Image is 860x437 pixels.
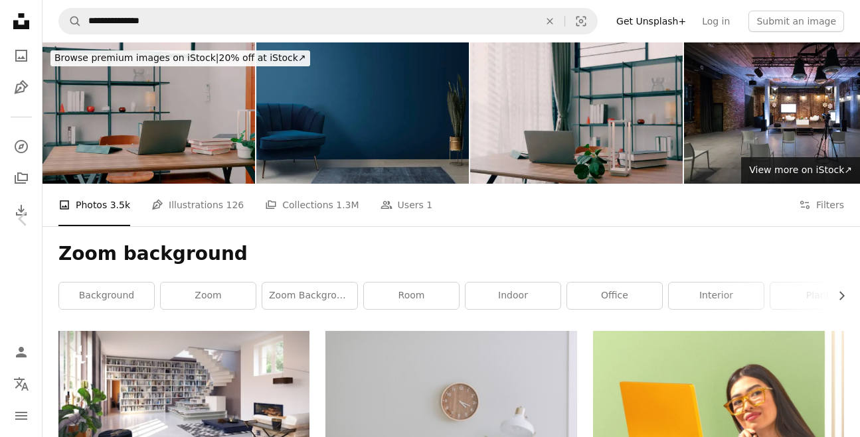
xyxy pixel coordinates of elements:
[265,184,359,226] a: Collections 1.3M
[54,52,306,63] span: 20% off at iStock ↗
[608,11,694,32] a: Get Unsplash+
[161,282,256,309] a: zoom
[8,133,35,160] a: Explore
[466,282,560,309] a: indoor
[58,8,598,34] form: Find visuals sitewide
[749,164,852,175] span: View more on iStock ↗
[8,74,35,101] a: Illustrations
[364,282,459,309] a: room
[58,399,309,411] a: modern living interior. 3d rendering concept design
[336,198,359,212] span: 1.3M
[426,198,432,212] span: 1
[669,282,764,309] a: interior
[262,282,357,309] a: zoom background office
[8,42,35,69] a: Photos
[748,11,844,32] button: Submit an image
[43,42,255,184] img: Table with Laptop and Studying Supplies, Ready for Upcoming Online Class.
[694,11,738,32] a: Log in
[8,371,35,397] button: Language
[59,9,82,34] button: Search Unsplash
[799,184,844,226] button: Filters
[54,52,218,63] span: Browse premium images on iStock |
[151,184,244,226] a: Illustrations 126
[814,155,860,282] a: Next
[535,9,564,34] button: Clear
[567,282,662,309] a: office
[58,242,844,266] h1: Zoom background
[8,339,35,365] a: Log in / Sign up
[565,9,597,34] button: Visual search
[8,403,35,429] button: Menu
[829,282,844,309] button: scroll list to the right
[325,408,576,420] a: white desk lamp beside green plant
[470,42,683,184] img: Table with Laptop and Studying Supplies, Ready for Upcoming Online Class.
[741,157,860,184] a: View more on iStock↗
[381,184,433,226] a: Users 1
[256,42,469,184] img: Retro living room interior design
[226,198,244,212] span: 126
[43,42,318,74] a: Browse premium images on iStock|20% off at iStock↗
[59,282,154,309] a: background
